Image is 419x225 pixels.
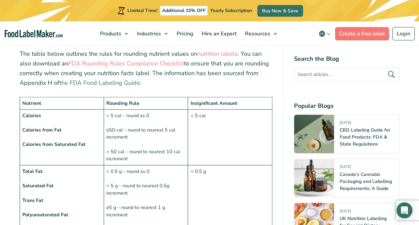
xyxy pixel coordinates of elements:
a: Buy Now & Save [257,5,303,17]
strong: Calories from Saturated Fat [22,141,86,148]
span: Yearly Subscription [210,7,252,14]
td: < 5 cal – round as 0 ≤50 cal – round to nearest 5 cal increment > 50 cal – round to nearest 10 ca... [104,109,188,165]
span: Industries [135,30,162,37]
a: Login [392,27,415,40]
span: Pricing [175,30,194,37]
input: Search articles... [294,68,400,82]
div: Open Intercom Messenger [396,202,412,218]
span: Limited Time! [127,7,157,14]
h4: Popular Blogs [294,102,400,111]
strong: Trans Fat [22,197,43,203]
a: CBD Labeling Guide for Food Products: FDA & State Regulations [340,127,390,148]
a: Hire an Expert [198,21,239,46]
a: Canada’s Cannabis Packaging and Labelling Requirements: A Guide [340,171,392,192]
strong: Polyunsaturated Fat [22,211,68,218]
a: the FDA Food Labeling Guide [59,79,140,87]
a: Industries [133,21,171,46]
strong: Insignificant Amount [191,100,237,106]
span: Resources [243,30,271,37]
span: Additional 15% OFF [160,6,207,15]
strong: Calories from Fat [22,127,62,133]
p: The table below outlines the rules for rounding nutrient values on . You can also download an to ... [20,49,272,87]
strong: Total Fat [22,168,43,174]
a: Create a free label [335,27,389,40]
a: nutrition labels [197,50,238,58]
td: < 5 cal [188,109,272,165]
a: Products [96,21,131,46]
a: FDA Rounding Rules Compliance Checklist [68,59,184,67]
a: Pricing [173,21,196,46]
strong: Calories [22,112,41,119]
strong: Rounding Rule [106,100,139,106]
strong: Nutrient [22,100,41,106]
strong: Saturated Fat [22,182,54,189]
span: [DATE] [340,165,351,172]
span: Hire an Expert [200,30,237,37]
span: [DATE] [340,209,351,216]
h4: Search the Blog [294,55,400,64]
span: [DATE] [340,121,351,128]
a: Resources [241,21,280,46]
span: Products [98,30,122,37]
